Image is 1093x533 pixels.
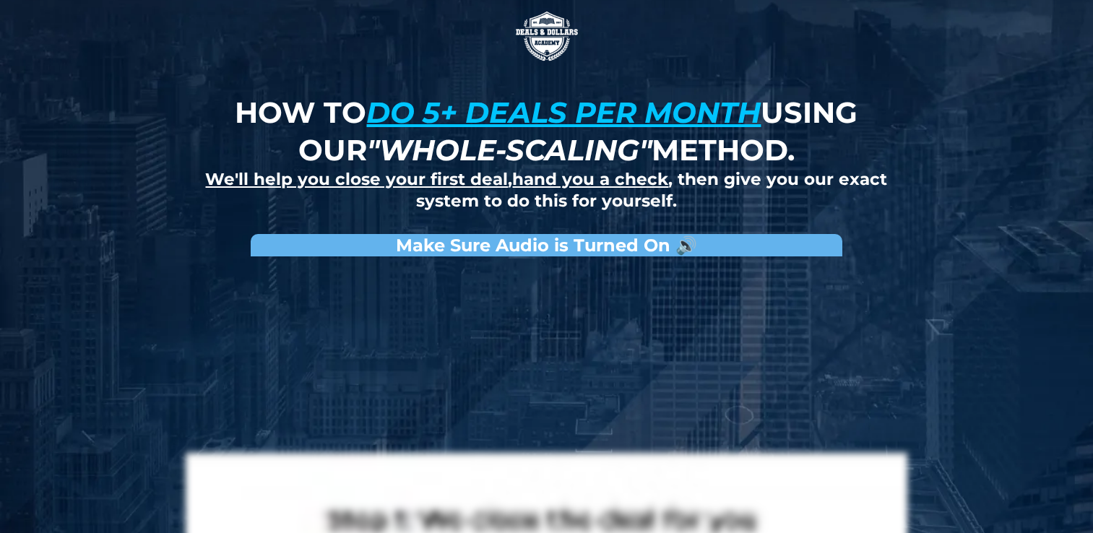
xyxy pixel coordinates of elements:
strong: Make Sure Audio is Turned On 🔊 [396,235,697,256]
strong: , , then give you our exact system to do this for yourself. [205,169,887,211]
u: We'll help you close your first deal [205,169,508,189]
u: do 5+ deals per month [366,95,761,130]
strong: How to using our method. [235,95,857,168]
em: "whole-scaling" [367,132,652,168]
u: hand you a check [512,169,668,189]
